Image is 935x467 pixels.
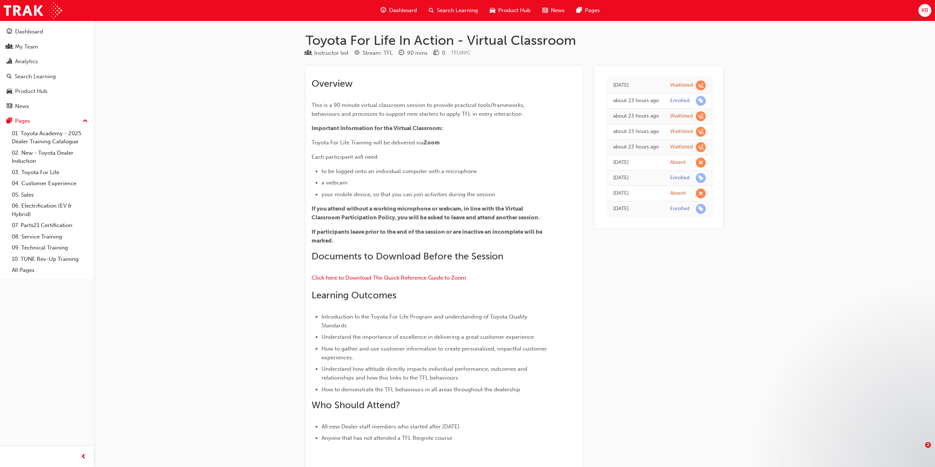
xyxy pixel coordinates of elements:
[306,32,723,49] h1: Toyota For Life In Action - Virtual Classroom
[3,55,91,68] a: Analytics
[321,179,348,186] span: a webcam
[424,139,440,146] span: Zoom
[670,128,693,135] div: Waitlisted
[321,168,477,175] span: to be logged onto an individual computer with a microphone
[7,88,12,95] span: car-icon
[613,127,659,136] div: Wed Aug 20 2025 15:39:51 GMT+1000 (Australian Eastern Standard Time)
[321,191,495,198] span: your mobile device, so that you can join activities during the session
[613,112,659,121] div: Wed Aug 20 2025 15:40:03 GMT+1000 (Australian Eastern Standard Time)
[363,49,393,57] div: Stream: TFL
[312,229,543,244] span: If participants leave prior to the end of the session or are inactive an incomplete will be marked.
[9,231,91,243] a: 08. Service Training
[451,50,471,56] span: Learning resource code
[918,4,931,17] button: KB
[15,72,56,81] div: Search Learning
[613,143,659,151] div: Wed Aug 20 2025 15:39:22 GMT+1000 (Australian Eastern Standard Time)
[306,50,311,57] span: learningResourceType_INSTRUCTOR_LED-icon
[670,97,690,104] div: Enrolled
[9,167,91,178] a: 03. Toyota For Life
[3,100,91,113] a: News
[7,29,12,35] span: guage-icon
[312,125,443,132] span: Important Information for the Virtual Classroom:
[613,189,659,198] div: Tue Mar 04 2025 09:00:00 GMT+1100 (Australian Eastern Daylight Time)
[670,205,690,212] div: Enrolled
[15,57,38,66] div: Analytics
[83,116,88,126] span: up-icon
[9,128,91,147] a: 01. Toyota Academy - 2025 Dealer Training Catalogue
[399,50,404,57] span: clock-icon
[7,44,12,50] span: people-icon
[4,2,62,19] img: Trak
[312,274,466,281] a: Click here to Download The Quick Reference Guide to Zoom
[921,6,928,15] span: KB
[571,3,606,18] a: pages-iconPages
[9,220,91,231] a: 07. Parts21 Certification
[321,313,529,329] span: Introduction to the Toyota For Life Program and understanding of Toyota Quality Standards
[9,178,91,189] a: 04. Customer Experience
[423,3,484,18] a: search-iconSearch Learning
[321,423,460,430] span: All new Dealer staff members who started after [DATE]
[3,40,91,54] a: My Team
[442,49,445,57] div: 0
[7,73,12,80] span: search-icon
[3,85,91,98] a: Product Hub
[576,6,582,15] span: pages-icon
[696,188,706,198] span: learningRecordVerb_ABSENT-icon
[429,6,434,15] span: search-icon
[613,174,659,182] div: Tue Apr 22 2025 10:46:23 GMT+1000 (Australian Eastern Standard Time)
[399,49,428,58] div: Duration
[312,154,379,160] span: Each participant will need:
[15,117,30,125] div: Pages
[490,6,495,15] span: car-icon
[9,200,91,220] a: 06. Electrification (EV & Hybrid)
[321,386,520,393] span: How to demonstrate the TFL behaviours in all areas throughout the dealership
[670,144,693,151] div: Waitlisted
[613,97,659,105] div: Wed Aug 20 2025 15:52:03 GMT+1000 (Australian Eastern Standard Time)
[670,82,693,89] div: Waitlisted
[670,175,690,182] div: Enrolled
[375,3,423,18] a: guage-iconDashboard
[696,111,706,121] span: learningRecordVerb_WAITLIST-icon
[498,6,531,15] span: Product Hub
[696,173,706,183] span: learningRecordVerb_ENROLL-icon
[321,366,529,381] span: Understand how attitude directly impacts individual performance, outcomes and relationships and h...
[696,142,706,152] span: learningRecordVerb_WAITLIST-icon
[437,6,478,15] span: Search Learning
[354,50,360,57] span: target-icon
[321,334,534,340] span: Understand the importance of excellence in delivering a great customer experience
[7,118,12,125] span: pages-icon
[542,6,548,15] span: news-icon
[312,139,424,146] span: Toyota For Life Training will be delivered via
[7,58,12,65] span: chart-icon
[696,158,706,168] span: learningRecordVerb_ABSENT-icon
[312,102,526,117] span: This is a 90 minute virtual classroom session to provide practical tools/frameworks, behaviours a...
[9,242,91,254] a: 09. Technical Training
[407,49,428,57] div: 90 mins
[434,49,445,58] div: Price
[536,3,571,18] a: news-iconNews
[3,114,91,128] button: Pages
[321,435,452,441] span: Anyone that has not attended a TFL Reignite course
[354,49,393,58] div: Stream
[670,190,686,197] div: Absent
[9,265,91,276] a: All Pages
[551,6,565,15] span: News
[312,205,540,221] span: If you attend without a working microphone or webcam, in line with the Virtual Classroom Particip...
[696,96,706,106] span: learningRecordVerb_ENROLL-icon
[15,102,29,111] div: News
[314,49,348,57] div: Instructor led
[585,6,600,15] span: Pages
[9,189,91,201] a: 05. Sales
[484,3,536,18] a: car-iconProduct Hub
[321,345,549,361] span: How to gather and use customer information to create personalised, impactful customer experiences.
[15,43,38,51] div: My Team
[312,78,353,89] span: Overview
[389,6,417,15] span: Dashboard
[9,147,91,167] a: 02. New - Toyota Dealer Induction
[81,452,86,461] span: prev-icon
[312,251,503,262] span: Documents to Download Before the Session
[910,442,928,460] iframe: Intercom live chat
[670,159,686,166] div: Absent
